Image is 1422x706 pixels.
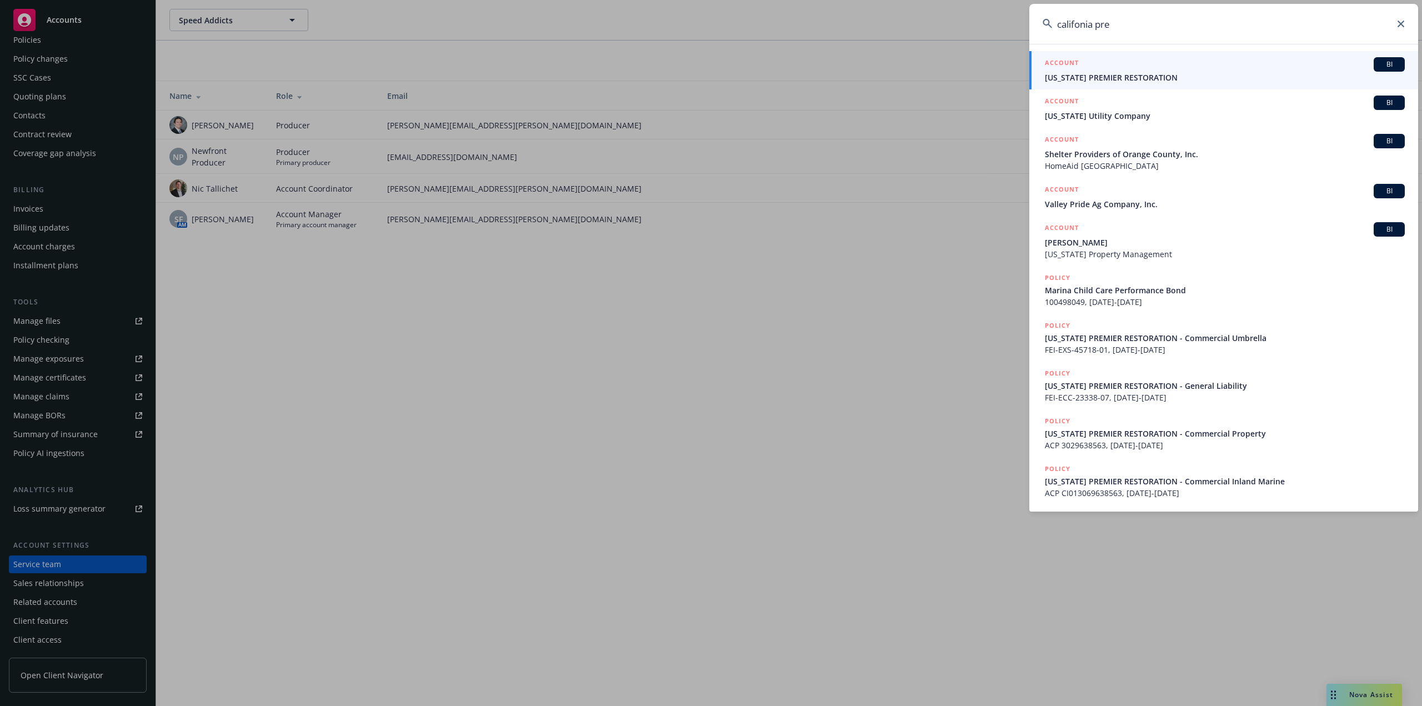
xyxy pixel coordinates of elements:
span: FEI-ECC-23338-07, [DATE]-[DATE] [1045,392,1405,403]
span: BI [1378,98,1400,108]
span: BI [1378,59,1400,69]
span: [US_STATE] Property Management [1045,248,1405,260]
h5: ACCOUNT [1045,222,1079,236]
a: POLICY[US_STATE] PREMIER RESTORATION - Commercial PropertyACP 3029638563, [DATE]-[DATE] [1029,409,1418,457]
span: BI [1378,136,1400,146]
a: POLICY[US_STATE] PREMIER RESTORATION - General LiabilityFEI-ECC-23338-07, [DATE]-[DATE] [1029,362,1418,409]
a: POLICY[US_STATE] PREMIER RESTORATION - Commercial UmbrellaFEI-EXS-45718-01, [DATE]-[DATE] [1029,314,1418,362]
h5: ACCOUNT [1045,57,1079,71]
h5: POLICY [1045,272,1070,283]
a: ACCOUNTBIValley Pride Ag Company, Inc. [1029,178,1418,216]
h5: ACCOUNT [1045,96,1079,109]
span: Valley Pride Ag Company, Inc. [1045,198,1405,210]
a: ACCOUNTBI[PERSON_NAME][US_STATE] Property Management [1029,216,1418,266]
h5: POLICY [1045,320,1070,331]
span: HomeAid [GEOGRAPHIC_DATA] [1045,160,1405,172]
span: [US_STATE] PREMIER RESTORATION - Commercial Umbrella [1045,332,1405,344]
a: POLICY[US_STATE] PREMIER RESTORATION - Commercial Inland MarineACP CI013069638563, [DATE]-[DATE] [1029,457,1418,505]
span: [US_STATE] PREMIER RESTORATION [1045,72,1405,83]
span: ACP CI013069638563, [DATE]-[DATE] [1045,487,1405,499]
a: POLICYMarina Child Care Performance Bond100498049, [DATE]-[DATE] [1029,266,1418,314]
h5: POLICY [1045,463,1070,474]
a: ACCOUNTBIShelter Providers of Orange County, Inc.HomeAid [GEOGRAPHIC_DATA] [1029,128,1418,178]
input: Search... [1029,4,1418,44]
h5: POLICY [1045,368,1070,379]
span: BI [1378,186,1400,196]
span: [US_STATE] Utility Company [1045,110,1405,122]
span: 100498049, [DATE]-[DATE] [1045,296,1405,308]
h5: ACCOUNT [1045,134,1079,147]
span: ACP 3029638563, [DATE]-[DATE] [1045,439,1405,451]
span: [US_STATE] PREMIER RESTORATION - Commercial Property [1045,428,1405,439]
a: ACCOUNTBI[US_STATE] PREMIER RESTORATION [1029,51,1418,89]
h5: ACCOUNT [1045,184,1079,197]
span: Marina Child Care Performance Bond [1045,284,1405,296]
span: [PERSON_NAME] [1045,237,1405,248]
span: BI [1378,224,1400,234]
h5: POLICY [1045,415,1070,427]
span: FEI-EXS-45718-01, [DATE]-[DATE] [1045,344,1405,355]
a: ACCOUNTBI[US_STATE] Utility Company [1029,89,1418,128]
span: [US_STATE] PREMIER RESTORATION - Commercial Inland Marine [1045,475,1405,487]
span: [US_STATE] PREMIER RESTORATION - General Liability [1045,380,1405,392]
span: Shelter Providers of Orange County, Inc. [1045,148,1405,160]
